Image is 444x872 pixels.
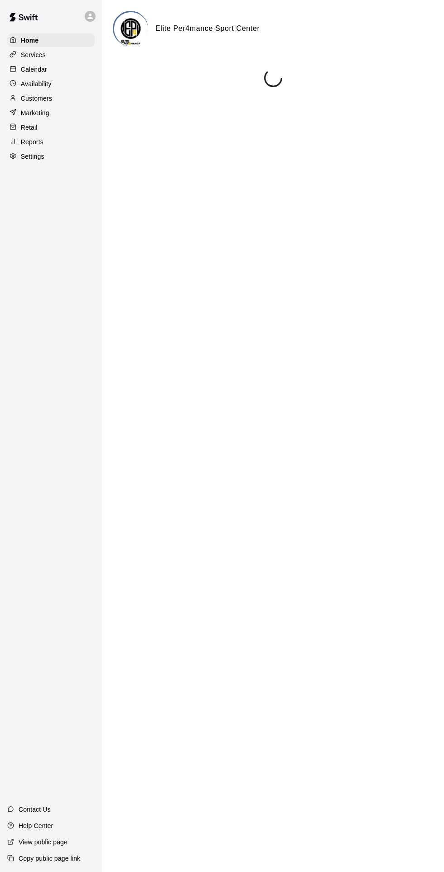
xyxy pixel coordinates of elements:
a: Home [7,34,95,47]
a: Calendar [7,63,95,76]
a: Retail [7,121,95,134]
p: Availability [21,79,52,88]
p: Retail [21,123,38,132]
a: Customers [7,92,95,105]
p: Calendar [21,65,47,74]
p: Reports [21,137,43,146]
a: Availability [7,77,95,91]
p: Copy public page link [19,854,80,863]
p: Settings [21,152,44,161]
p: Home [21,36,39,45]
a: Marketing [7,106,95,120]
a: Services [7,48,95,62]
p: Customers [21,94,52,103]
img: Elite Per4mance Sport Center logo [114,12,148,46]
p: Contact Us [19,805,51,814]
p: Services [21,50,46,59]
a: Reports [7,135,95,149]
a: Settings [7,150,95,163]
p: View public page [19,838,68,847]
p: Help Center [19,821,53,830]
h6: Elite Per4mance Sport Center [155,23,260,34]
p: Marketing [21,108,49,117]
